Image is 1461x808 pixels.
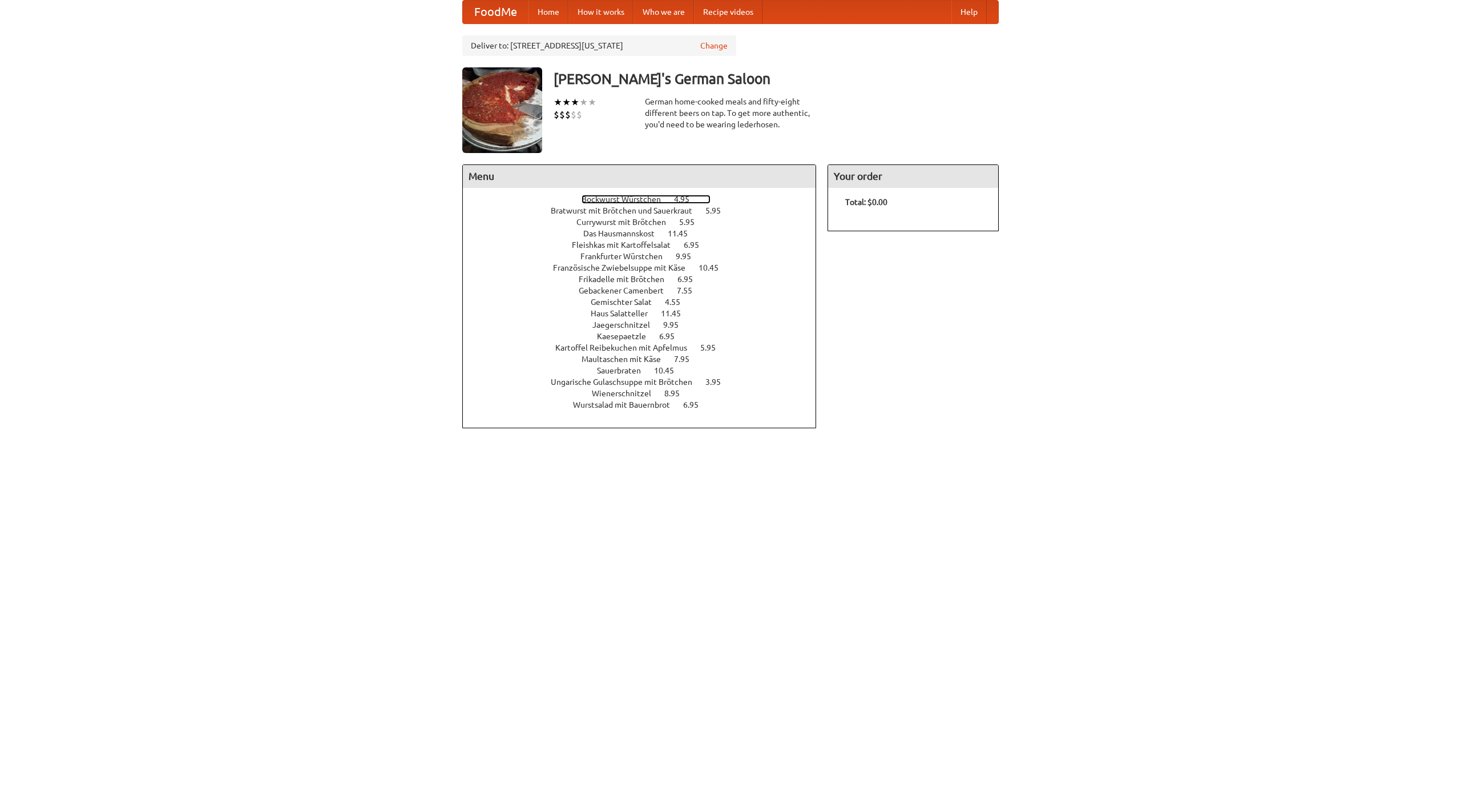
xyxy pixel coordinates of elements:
[663,320,690,329] span: 9.95
[580,252,674,261] span: Frankfurter Würstchen
[582,355,711,364] a: Maultaschen mit Käse 7.95
[684,240,711,250] span: 6.95
[591,309,659,318] span: Haus Salatteller
[571,108,576,121] li: $
[554,96,562,108] li: ★
[654,366,685,375] span: 10.45
[568,1,633,23] a: How it works
[659,332,686,341] span: 6.95
[580,252,712,261] a: Frankfurter Würstchen 9.95
[579,275,676,284] span: Frikadelle mit Brötchen
[592,389,701,398] a: Wienerschnitzel 8.95
[583,229,709,238] a: Das Hausmannskost 11.45
[845,198,887,207] b: Total: $0.00
[554,108,559,121] li: $
[597,332,696,341] a: Kaesepaetzle 6.95
[579,286,713,295] a: Gebackener Camenbert 7.55
[576,108,582,121] li: $
[555,343,737,352] a: Kartoffel Reibekuchen mit Apfelmus 5.95
[591,309,702,318] a: Haus Salatteller 11.45
[677,275,704,284] span: 6.95
[551,206,742,215] a: Bratwurst mit Brötchen und Sauerkraut 5.95
[679,218,706,227] span: 5.95
[553,263,740,272] a: Französische Zwiebelsuppe mit Käse 10.45
[699,263,730,272] span: 10.45
[700,343,727,352] span: 5.95
[674,355,701,364] span: 7.95
[463,165,816,188] h4: Menu
[633,1,694,23] a: Who we are
[571,96,579,108] li: ★
[565,108,571,121] li: $
[592,320,661,329] span: Jaegerschnitzel
[583,229,666,238] span: Das Hausmannskost
[579,286,675,295] span: Gebackener Camenbert
[645,96,816,130] div: German home-cooked meals and fifty-eight different beers on tap. To get more authentic, you'd nee...
[573,400,681,409] span: Wurstsalad mit Bauernbrot
[573,400,720,409] a: Wurstsalad mit Bauernbrot 6.95
[705,206,732,215] span: 5.95
[554,67,999,90] h3: [PERSON_NAME]'s German Saloon
[579,96,588,108] li: ★
[591,298,701,307] a: Gemischter Salat 4.55
[597,366,695,375] a: Sauerbraten 10.45
[572,240,720,250] a: Fleishkas mit Kartoffelsalat 6.95
[665,298,692,307] span: 4.55
[462,67,542,153] img: angular.jpg
[591,298,663,307] span: Gemischter Salat
[463,1,528,23] a: FoodMe
[553,263,697,272] span: Französische Zwiebelsuppe mit Käse
[462,35,736,56] div: Deliver to: [STREET_ADDRESS][US_STATE]
[579,275,714,284] a: Frikadelle mit Brötchen 6.95
[674,195,701,204] span: 4.95
[551,377,704,387] span: Ungarische Gulaschsuppe mit Brötchen
[677,286,704,295] span: 7.55
[588,96,596,108] li: ★
[562,96,571,108] li: ★
[668,229,699,238] span: 11.45
[676,252,703,261] span: 9.95
[582,195,711,204] a: Bockwurst Würstchen 4.95
[582,195,672,204] span: Bockwurst Würstchen
[951,1,987,23] a: Help
[592,389,663,398] span: Wienerschnitzel
[559,108,565,121] li: $
[528,1,568,23] a: Home
[661,309,692,318] span: 11.45
[576,218,716,227] a: Currywurst mit Brötchen 5.95
[694,1,762,23] a: Recipe videos
[555,343,699,352] span: Kartoffel Reibekuchen mit Apfelmus
[592,320,700,329] a: Jaegerschnitzel 9.95
[551,377,742,387] a: Ungarische Gulaschsuppe mit Brötchen 3.95
[705,377,732,387] span: 3.95
[576,218,677,227] span: Currywurst mit Brötchen
[597,366,652,375] span: Sauerbraten
[700,40,728,51] a: Change
[828,165,998,188] h4: Your order
[683,400,710,409] span: 6.95
[551,206,704,215] span: Bratwurst mit Brötchen und Sauerkraut
[664,389,691,398] span: 8.95
[597,332,657,341] span: Kaesepaetzle
[572,240,682,250] span: Fleishkas mit Kartoffelsalat
[582,355,672,364] span: Maultaschen mit Käse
